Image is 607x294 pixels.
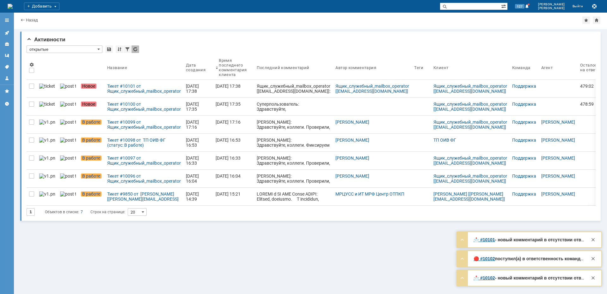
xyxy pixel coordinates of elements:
[582,16,590,24] div: Добавить в избранное
[78,98,105,115] a: Новое
[257,84,330,179] div: Ящик_служебный_mailbox_operator [[EMAIL_ADDRESS][DOMAIN_NAME]]: Тема письма: [Ticket] (ERTH-35577...
[45,210,79,214] span: Объектов в списке:
[433,84,508,94] a: Ящик_служебный_mailbox_operator [[EMAIL_ADDRESS][DOMAIN_NAME]]
[433,173,508,184] a: Ящик_служебный_mailbox_operator [[EMAIL_ADDRESS][DOMAIN_NAME]]
[512,84,536,89] a: Поддержка
[81,173,101,179] span: В работе
[433,102,508,112] a: Ящик_служебный_mailbox_operator [[EMAIL_ADDRESS][DOMAIN_NAME]]
[37,152,58,169] a: v1.png
[335,65,376,70] div: Автор комментария
[495,256,586,261] strong: поступил(а) в ответственность команды.
[78,134,105,151] a: В работе
[254,98,333,115] a: Суперпользователь: Здравствуйте, Ящик_служебный_mailbox_operator ! Ваше обращение зарегистрирован...
[81,208,83,216] div: 7
[183,80,213,97] a: [DATE] 17:38
[580,84,599,89] div: 479:02
[58,98,78,115] a: post ticket.png
[512,156,536,161] a: Поддержка
[474,256,495,261] a: 🔴 #10102
[257,138,330,213] div: [PERSON_NAME]: Здравствуйте, коллеги. Фиксируем недоступность приемного оборудования, со стороны ...
[81,120,101,125] span: В работе
[78,116,105,133] a: В работе
[216,84,241,89] div: [DATE] 17:38
[58,170,78,187] a: post ticket.png
[216,120,241,125] div: [DATE] 17:16
[186,191,200,202] div: [DATE] 14:39
[39,84,55,89] img: ticket_notification.png
[105,152,183,169] a: Тикет #10097 от Ящик_служебный_mailbox_operator [[EMAIL_ADDRESS][DOMAIN_NAME]] (статус: В работе)
[257,156,330,186] div: [PERSON_NAME]: Здравствуйте, коллеги. Проверили, канал работает штатно,потерь и прерываний не фик...
[105,45,113,53] div: Сохранить вид
[589,236,597,244] div: Закрыть
[515,4,524,9] span: 127
[105,170,183,187] a: Тикет #10096 от Ящик_служебный_mailbox_operator [[EMAIL_ADDRESS][DOMAIN_NAME]] (статус: В работе)
[105,116,183,133] a: Тикет #10099 от Ящик_служебный_mailbox_operator [[EMAIL_ADDRESS][DOMAIN_NAME]] (статус: В работе)
[81,191,101,197] span: В работе
[257,173,330,204] div: [PERSON_NAME]: Здравствуйте, коллеги. Проверили, канал работает штатно,потерь и прерываний не фик...
[60,102,76,107] img: post ticket.png
[257,120,330,150] div: [PERSON_NAME]: Здравствуйте, коллеги. Проверили, канал работает штатно,потерь и прерываний не фик...
[107,102,181,112] div: Тикет #10100 от Ящик_служебный_mailbox_operator [[EMAIL_ADDRESS][DOMAIN_NAME]] (статус: Новое)
[39,120,55,125] img: v1.png
[254,80,333,97] a: Ящик_служебный_mailbox_operator [[EMAIL_ADDRESS][DOMAIN_NAME]]: Тема письма: [Ticket] (ERTH-35577...
[254,188,333,205] a: LOREMI d SI AME Conse ADIPI: Elitsed, doeiusmo. T incididun, Utlabore Etdolo Magnaal enimadm Veni...
[541,120,575,125] a: [PERSON_NAME]
[8,4,13,9] img: logo
[216,173,241,179] div: [DATE] 16:04
[39,191,55,197] img: v1.png
[60,191,76,197] img: post ticket.png
[213,134,254,151] a: [DATE] 16:53
[183,56,213,80] th: Дата создания
[105,98,183,115] a: Тикет #10100 от Ящик_служебный_mailbox_operator [[EMAIL_ADDRESS][DOMAIN_NAME]] (статус: Новое)
[219,58,247,77] div: Время последнего комментария клиента
[60,138,76,143] img: post ticket.png
[60,120,76,125] img: post ticket.png
[183,188,213,205] a: [DATE] 14:39
[105,188,183,205] a: Тикет #9850 от [PERSON_NAME] [[PERSON_NAME][EMAIL_ADDRESS][DOMAIN_NAME]] (статус: В работе)
[60,173,76,179] img: post ticket.png
[107,120,181,130] div: Тикет #10099 от Ящик_служебный_mailbox_operator [[EMAIL_ADDRESS][DOMAIN_NAME]] (статус: В работе)
[39,156,55,161] img: v1.png
[2,73,12,83] a: Мой профиль
[541,138,575,143] a: [PERSON_NAME]
[257,102,330,157] div: Суперпользователь: Здравствуйте, Ящик_служебный_mailbox_operator ! Ваше обращение зарегистрирован...
[81,102,96,107] span: Новое
[107,173,181,184] div: Тикет #10096 от Ящик_служебный_mailbox_operator [[EMAIL_ADDRESS][DOMAIN_NAME]] (статус: В работе)
[512,173,536,179] a: Поддержка
[8,4,13,9] a: Перейти на домашнюю страницу
[512,191,536,197] a: Поддержка
[124,45,131,53] div: Фильтрация...
[39,173,55,179] img: v1.png
[213,170,254,187] a: [DATE] 16:04
[458,236,466,244] div: Развернуть
[186,138,200,148] div: [DATE] 16:53
[81,84,96,89] span: Новое
[335,138,369,143] a: [PERSON_NAME]
[474,237,495,242] strong: 📩 #10101
[512,102,536,107] a: Поддержка
[132,45,139,53] div: Обновлять список
[541,173,575,179] a: [PERSON_NAME]
[254,170,333,187] a: [PERSON_NAME]: Здравствуйте, коллеги. Проверили, канал работает штатно,потерь и прерываний не фик...
[213,152,254,169] a: [DATE] 16:33
[183,170,213,187] a: [DATE] 16:04
[2,28,12,38] a: Активности
[254,134,333,151] a: [PERSON_NAME]: Здравствуйте, коллеги. Фиксируем недоступность приемного оборудования, со стороны ...
[541,156,575,161] a: [PERSON_NAME]
[254,152,333,169] a: [PERSON_NAME]: Здравствуйте, коллеги. Проверили, канал работает штатно,потерь и прерываний не фик...
[216,191,241,197] div: [DATE] 15:21
[541,65,553,70] div: Агент
[335,173,369,179] a: [PERSON_NAME]
[37,188,58,205] a: v1.png
[512,120,536,125] a: Поддержка
[474,275,585,281] div: Здравствуйте, _Техническая поддержка услуг интернет! Ваше обращение зарегистрировано в Службе Тех...
[186,156,200,166] div: [DATE] 16:33
[37,134,58,151] a: v1.png
[335,84,410,94] a: Ящик_служебный_mailbox_operator [[EMAIL_ADDRESS][DOMAIN_NAME]]
[216,138,241,143] div: [DATE] 16:53
[538,3,565,6] span: [PERSON_NAME]
[2,50,12,61] a: Шаблоны комментариев
[39,102,55,107] img: ticket_notification.png
[183,134,213,151] a: [DATE] 16:53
